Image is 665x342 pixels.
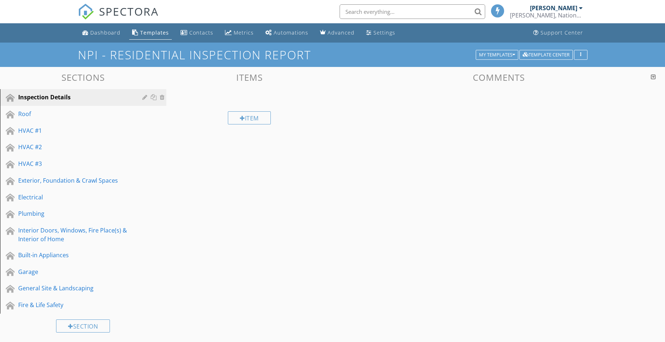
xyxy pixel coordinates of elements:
div: Exterior, Foundation & Crawl Spaces [18,176,132,185]
div: Contacts [189,29,213,36]
a: Contacts [178,26,216,40]
a: Support Center [530,26,586,40]
div: Fire & Life Safety [18,301,132,309]
div: Roof [18,110,132,118]
a: Templates [129,26,172,40]
a: Template Center [519,51,573,57]
button: Template Center [519,50,573,60]
h3: Comments [337,72,661,82]
div: Automations [274,29,308,36]
div: Electrical [18,193,132,202]
div: [PERSON_NAME] [530,4,577,12]
div: HVAC #2 [18,143,132,151]
a: Settings [363,26,398,40]
div: Settings [373,29,395,36]
div: Metrics [234,29,254,36]
a: Automations (Basic) [262,26,311,40]
div: Interior Doors, Windows, Fire Place(s) & Interior of Home [18,226,132,243]
div: Templates [140,29,169,36]
div: General Site & Landscaping [18,284,132,293]
div: HVAC #1 [18,126,132,135]
div: HVAC #3 [18,159,132,168]
div: Advanced [328,29,355,36]
span: SPECTORA [99,4,159,19]
a: Dashboard [79,26,123,40]
div: Built-in Appliances [18,251,132,259]
h1: NPI - Residential Inspection Report [78,48,587,61]
img: The Best Home Inspection Software - Spectora [78,4,94,20]
div: Section [56,319,110,333]
input: Search everything... [340,4,485,19]
a: SPECTORA [78,10,159,25]
button: My Templates [476,50,518,60]
div: Support Center [541,29,583,36]
div: Template Center [523,52,570,57]
div: Inspection Details [18,93,132,102]
div: Dashboard [90,29,120,36]
a: Metrics [222,26,257,40]
div: Garage [18,267,132,276]
div: Drex Gomes, National Property Inspections [510,12,583,19]
div: Plumbing [18,209,132,218]
a: Advanced [317,26,357,40]
div: Item [228,111,271,124]
h3: Items [166,72,333,82]
div: My Templates [479,52,515,57]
